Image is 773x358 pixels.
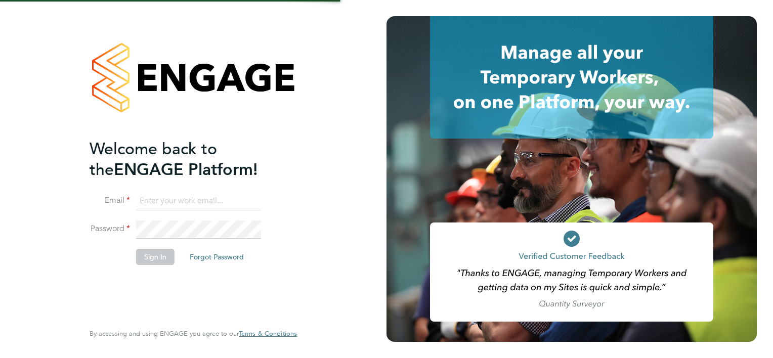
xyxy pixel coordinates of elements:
[90,195,130,206] label: Email
[90,329,297,338] span: By accessing and using ENGAGE you agree to our
[90,139,217,180] span: Welcome back to the
[90,139,287,180] h2: ENGAGE Platform!
[136,192,261,210] input: Enter your work email...
[136,249,175,265] button: Sign In
[90,223,130,234] label: Password
[239,329,297,338] span: Terms & Conditions
[239,330,297,338] a: Terms & Conditions
[182,249,252,265] button: Forgot Password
